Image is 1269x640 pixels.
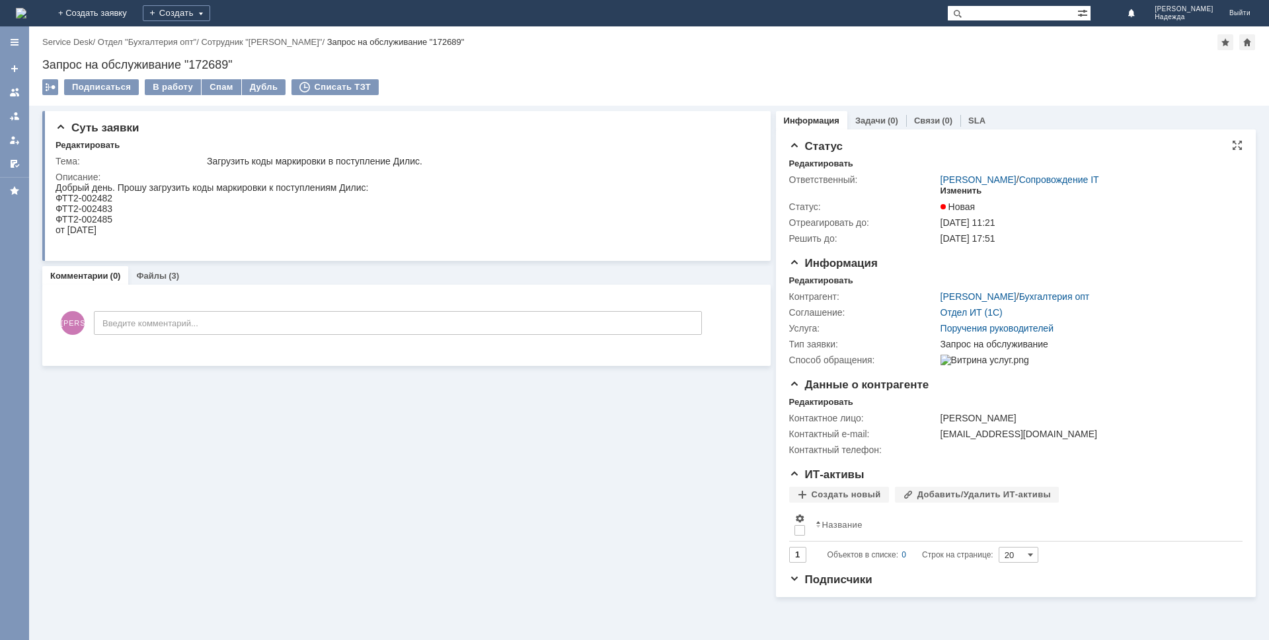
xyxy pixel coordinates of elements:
div: Добавить в избранное [1217,34,1233,50]
div: / [941,174,1099,185]
a: SLA [968,116,985,125]
div: (0) [888,116,898,125]
a: Заявки в моей ответственности [4,106,25,127]
a: Комментарии [50,271,108,281]
a: [PERSON_NAME] [941,174,1017,185]
span: ИТ-активы [789,468,865,481]
div: Изменить [941,186,982,196]
div: Статус: [789,201,938,212]
div: [EMAIL_ADDRESS][DOMAIN_NAME] [941,429,1236,439]
span: Подписчики [789,573,872,586]
span: Настройки [794,513,805,524]
div: Контактное лицо: [789,413,938,423]
span: [DATE] 17:51 [941,233,995,244]
div: (3) [169,271,179,281]
div: Запрос на обслуживание [941,339,1236,349]
a: Заявки на командах [4,82,25,103]
a: Сопровождение IT [1019,174,1099,185]
div: / [98,37,202,47]
div: Отреагировать до: [789,217,938,228]
div: Редактировать [789,397,853,408]
a: Поручения руководителей [941,323,1054,334]
span: Информация [789,257,878,269]
div: Контактный e-mail: [789,429,938,439]
div: Запрос на обслуживание "172689" [327,37,465,47]
img: Витрина услуг.png [941,355,1029,365]
div: 0 [902,547,906,563]
a: Мои согласования [4,153,25,174]
div: / [201,37,327,47]
span: Объектов в списке: [827,550,898,559]
a: Отдел ИТ (1С) [941,307,1003,318]
div: / [42,37,98,47]
span: Расширенный поиск [1077,6,1091,18]
div: Загрузить коды маркировки в поступление Дилис. [207,156,750,166]
div: Редактировать [789,275,853,286]
div: Ответственный: [789,174,938,185]
div: Запрос на обслуживание "172689" [42,58,1256,71]
a: Service Desk [42,37,93,47]
a: Перейти на домашнюю страницу [16,8,26,18]
div: Редактировать [56,140,120,151]
div: Описание: [56,172,753,182]
img: logo [16,8,26,18]
div: Редактировать [789,159,853,169]
div: Контрагент: [789,291,938,302]
span: [DATE] 11:21 [941,217,995,228]
a: Отдел "Бухгалтерия опт" [98,37,196,47]
span: [PERSON_NAME] [1155,5,1213,13]
a: Задачи [855,116,886,125]
span: Данные о контрагенте [789,378,929,391]
div: На всю страницу [1232,140,1243,151]
a: Информация [784,116,839,125]
div: Соглашение: [789,307,938,318]
th: Название [810,508,1232,542]
div: Решить до: [789,233,938,244]
div: Тема: [56,156,204,166]
a: [PERSON_NAME] [941,291,1017,302]
div: / [941,291,1090,302]
a: Связи [914,116,940,125]
div: Сделать домашней страницей [1239,34,1255,50]
span: Суть заявки [56,122,139,134]
div: (0) [942,116,952,125]
div: Способ обращения: [789,355,938,365]
span: Надежда [1155,13,1213,21]
div: Создать [143,5,210,21]
span: [PERSON_NAME] [61,311,85,335]
a: Мои заявки [4,129,25,151]
i: Строк на странице: [827,547,993,563]
span: Статус [789,140,843,153]
a: Бухгалтерия опт [1019,291,1090,302]
div: [PERSON_NAME] [941,413,1236,423]
div: (0) [110,271,121,281]
div: Услуга: [789,323,938,334]
a: Файлы [136,271,167,281]
div: Контактный телефон: [789,444,938,455]
span: Новая [941,201,976,212]
div: Название [822,520,863,530]
a: Сотрудник "[PERSON_NAME]" [201,37,322,47]
a: Создать заявку [4,58,25,79]
div: Тип заявки: [789,339,938,349]
div: Работа с массовостью [42,79,58,95]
